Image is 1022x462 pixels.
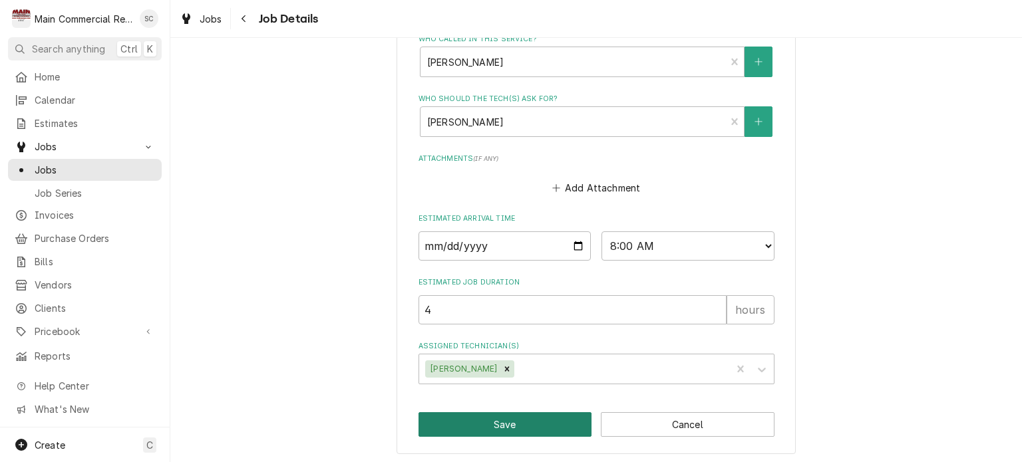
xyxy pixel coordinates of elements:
div: Attachments [419,154,774,197]
div: [PERSON_NAME] [425,360,500,378]
a: Go to Jobs [8,136,162,158]
input: Date [419,231,592,261]
label: Estimated Arrival Time [419,213,774,224]
div: SC [140,9,158,28]
a: Go to Help Center [8,375,162,397]
span: Jobs [35,140,135,154]
div: Remove Caleb Gorton [500,360,514,378]
span: Bills [35,255,155,269]
span: Jobs [35,163,155,177]
button: Create New Contact [745,106,772,137]
label: Who called in this service? [419,34,774,45]
a: Go to What's New [8,398,162,420]
span: Clients [35,301,155,315]
div: Main Commercial Refrigeration Service's Avatar [12,9,31,28]
a: Reports [8,345,162,367]
a: Vendors [8,274,162,296]
a: Purchase Orders [8,227,162,249]
a: Calendar [8,89,162,111]
select: Time Select [601,231,774,261]
div: M [12,9,31,28]
span: ( if any ) [473,155,498,162]
span: Create [35,439,65,451]
a: Estimates [8,112,162,134]
a: Bills [8,251,162,273]
span: Invoices [35,208,155,222]
span: Pricebook [35,324,135,338]
button: Add Attachment [550,178,643,197]
div: Estimated Job Duration [419,277,774,324]
button: Navigate back [234,8,255,29]
span: Search anything [32,42,105,56]
a: Job Series [8,182,162,204]
span: What's New [35,402,154,416]
div: Button Group [419,412,774,437]
span: Reports [35,349,155,363]
a: Clients [8,297,162,319]
span: Estimates [35,116,155,130]
span: Calendar [35,93,155,107]
label: Estimated Job Duration [419,277,774,288]
button: Save [419,412,592,437]
label: Attachments [419,154,774,164]
div: Estimated Arrival Time [419,213,774,261]
span: Job Details [255,10,319,28]
div: hours [727,295,774,324]
div: Button Group Row [419,412,774,437]
a: Home [8,66,162,88]
div: Who called in this service? [419,34,774,77]
span: Purchase Orders [35,231,155,245]
svg: Create New Contact [755,117,763,126]
span: Ctrl [120,42,138,56]
a: Jobs [174,8,228,30]
div: Sharon Campbell's Avatar [140,9,158,28]
span: C [146,438,153,452]
span: Vendors [35,278,155,292]
button: Search anythingCtrlK [8,37,162,60]
span: K [147,42,153,56]
span: Home [35,70,155,84]
span: Jobs [200,12,222,26]
span: Help Center [35,379,154,393]
label: Who should the tech(s) ask for? [419,94,774,104]
button: Cancel [601,412,774,437]
button: Create New Contact [745,47,772,77]
svg: Create New Contact [755,57,763,66]
a: Go to Pricebook [8,320,162,342]
div: Main Commercial Refrigeration Service [35,12,132,26]
label: Assigned Technician(s) [419,341,774,352]
a: Invoices [8,204,162,226]
span: Job Series [35,186,155,200]
div: Who should the tech(s) ask for? [419,94,774,137]
div: Assigned Technician(s) [419,341,774,384]
a: Jobs [8,159,162,181]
